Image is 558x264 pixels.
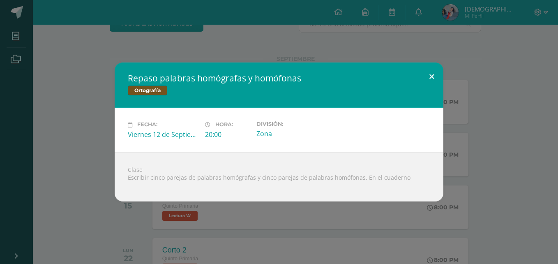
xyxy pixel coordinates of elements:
[137,122,157,128] span: Fecha:
[256,129,327,138] div: Zona
[420,63,443,90] button: Close (Esc)
[128,72,430,84] h2: Repaso palabras homógrafas y homófonas
[215,122,233,128] span: Hora:
[128,86,167,95] span: Ortografía
[205,130,250,139] div: 20:00
[128,130,198,139] div: Viernes 12 de Septiembre
[256,121,327,127] label: División:
[115,152,443,201] div: Clase Escribir cinco parejas de palabras homógrafas y cinco parejas de palabras homófonas. En el ...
